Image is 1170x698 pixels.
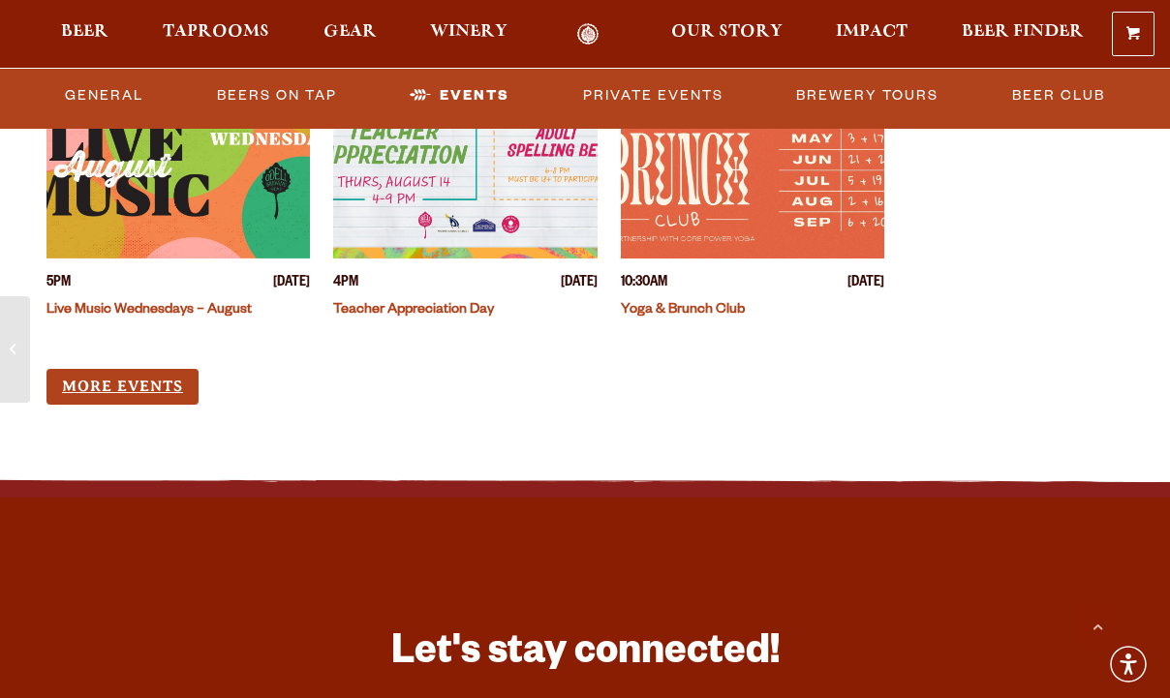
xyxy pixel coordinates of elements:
[962,24,1084,40] span: Beer Finder
[1107,643,1150,685] div: Accessibility Menu
[561,274,598,294] span: [DATE]
[48,23,121,46] a: Beer
[823,23,920,46] a: Impact
[402,73,517,117] a: Events
[46,274,71,294] span: 5PM
[273,274,310,294] span: [DATE]
[836,24,908,40] span: Impact
[46,369,199,405] a: More Events (opens in a new window)
[209,73,345,117] a: Beers on Tap
[552,23,625,46] a: Odell Home
[575,73,731,117] a: Private Events
[788,73,946,117] a: Brewery Tours
[417,23,520,46] a: Winery
[323,24,377,40] span: Gear
[333,303,494,319] a: Teacher Appreciation Day
[430,24,508,40] span: Winery
[333,75,597,258] a: View event details
[46,303,252,319] a: Live Music Wednesdays – August
[333,274,358,294] span: 4PM
[1004,73,1113,117] a: Beer Club
[847,274,884,294] span: [DATE]
[163,24,269,40] span: Taprooms
[621,75,884,258] a: View event details
[150,23,282,46] a: Taprooms
[949,23,1096,46] a: Beer Finder
[323,627,847,684] h3: Let's stay connected!
[57,73,151,117] a: General
[659,23,795,46] a: Our Story
[671,24,783,40] span: Our Story
[1073,601,1122,650] a: Scroll to top
[621,274,667,294] span: 10:30AM
[46,75,310,258] a: View event details
[61,24,108,40] span: Beer
[311,23,389,46] a: Gear
[621,303,745,319] a: Yoga & Brunch Club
